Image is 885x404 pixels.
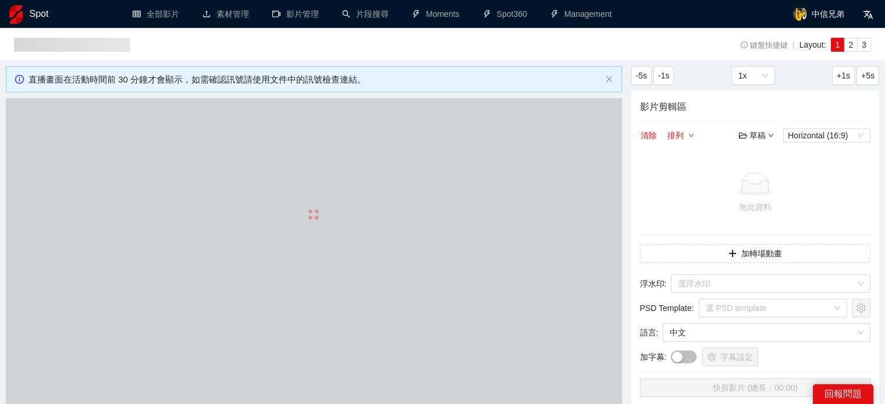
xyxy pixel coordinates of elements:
[848,40,853,49] span: 2
[741,41,748,49] span: info-circle
[342,9,389,19] a: search片段搜尋
[862,40,866,49] span: 3
[412,9,460,19] a: thunderboltMoments
[653,66,674,85] button: -1s
[645,201,866,213] div: 無此資料
[688,133,694,140] span: down
[861,69,875,82] span: +5s
[640,302,694,314] span: PSD Template :
[670,324,863,341] span: 中文
[788,129,866,142] span: Horizontal (16:9)
[738,67,768,84] span: 1x
[702,348,758,366] button: setting字幕設定
[640,326,659,339] span: 語言 :
[836,40,840,49] span: 1
[9,5,23,24] img: logo
[29,73,601,87] div: 直播畫面在活動時間前 30 分鐘才會顯示，如需確認訊號請使用文件中的訊號檢查連結。
[741,41,788,49] span: 鍵盤快捷鍵
[728,249,737,259] span: plus
[658,69,669,82] span: -1s
[837,69,850,82] span: +1s
[606,76,613,83] button: close
[640,99,870,114] h4: 影片剪輯區
[667,128,695,142] button: 排列down
[640,128,657,142] button: 清除
[799,40,826,49] span: Layout:
[483,9,527,19] a: thunderboltSpot360
[15,75,24,84] span: info-circle
[792,40,795,49] span: |
[856,66,879,85] button: +5s
[636,69,647,82] span: -5s
[550,9,612,19] a: thunderboltManagement
[202,9,249,19] a: upload素材管理
[640,378,870,397] button: 快剪影片 (總長：00:00)
[272,9,319,19] a: video-camera影片管理
[640,277,667,290] span: 浮水印 :
[640,244,870,263] button: plus加轉場動畫
[133,9,179,19] a: table全部影片
[640,351,667,363] span: 加字幕 :
[813,384,873,404] div: 回報問題
[739,131,747,140] span: folder-open
[793,7,807,21] img: avatar
[631,66,652,85] button: -5s
[739,129,774,142] div: 草稿
[768,133,774,138] span: down
[852,299,870,317] button: setting
[832,66,855,85] button: +1s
